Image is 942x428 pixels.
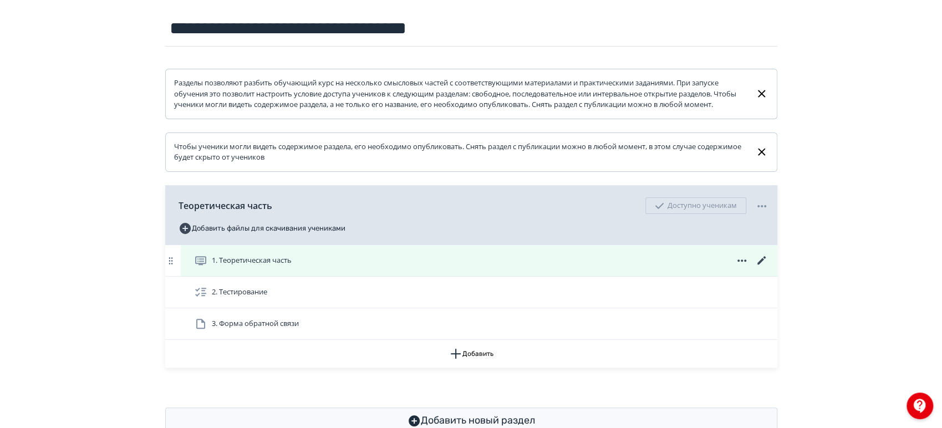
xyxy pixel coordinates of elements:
button: Добавить файлы для скачивания учениками [179,220,345,237]
span: Теоретическая часть [179,199,272,212]
span: 2. Тестирование [212,287,267,298]
div: 1. Теоретическая часть [165,245,777,277]
span: 3. Форма обратной связи [212,318,299,329]
span: 1. Теоретическая часть [212,255,292,266]
button: Добавить [165,340,777,368]
div: Доступно ученикам [645,197,746,214]
div: 2. Тестирование [165,277,777,308]
div: Чтобы ученики могли видеть содержимое раздела, его необходимо опубликовать. Снять раздел с публик... [174,141,747,163]
div: Разделы позволяют разбить обучающий курс на несколько смысловых частей с соответствующими материа... [174,78,747,110]
div: 3. Форма обратной связи [165,308,777,340]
